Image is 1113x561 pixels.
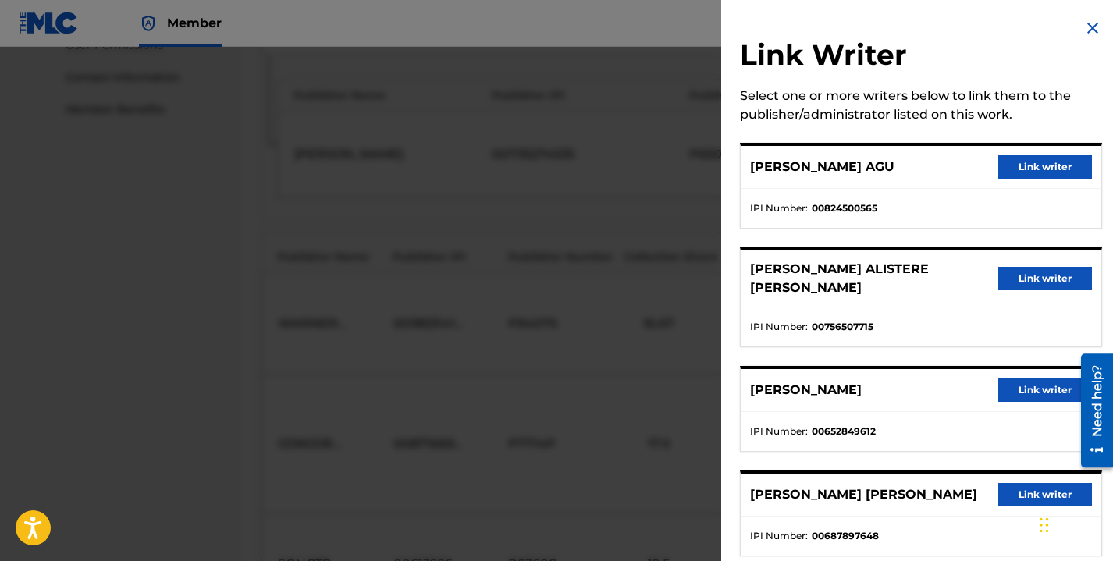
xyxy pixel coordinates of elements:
[750,529,808,543] span: IPI Number :
[812,529,879,543] strong: 00687897648
[740,87,1102,124] div: Select one or more writers below to link them to the publisher/administrator listed on this work.
[1035,486,1113,561] iframe: Chat Widget
[750,424,808,439] span: IPI Number :
[812,320,873,334] strong: 00756507715
[750,260,998,297] p: [PERSON_NAME] ALISTERE [PERSON_NAME]
[1040,502,1049,549] div: Drag
[167,14,222,32] span: Member
[750,381,862,399] p: [PERSON_NAME]
[998,378,1092,402] button: Link writer
[740,37,1102,77] h2: Link Writer
[19,12,79,34] img: MLC Logo
[750,201,808,215] span: IPI Number :
[750,485,977,504] p: [PERSON_NAME] [PERSON_NAME]
[1069,348,1113,474] iframe: Resource Center
[812,424,876,439] strong: 00652849612
[998,155,1092,179] button: Link writer
[812,201,877,215] strong: 00824500565
[998,267,1092,290] button: Link writer
[998,483,1092,506] button: Link writer
[750,320,808,334] span: IPI Number :
[750,158,894,176] p: [PERSON_NAME] AGU
[139,14,158,33] img: Top Rightsholder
